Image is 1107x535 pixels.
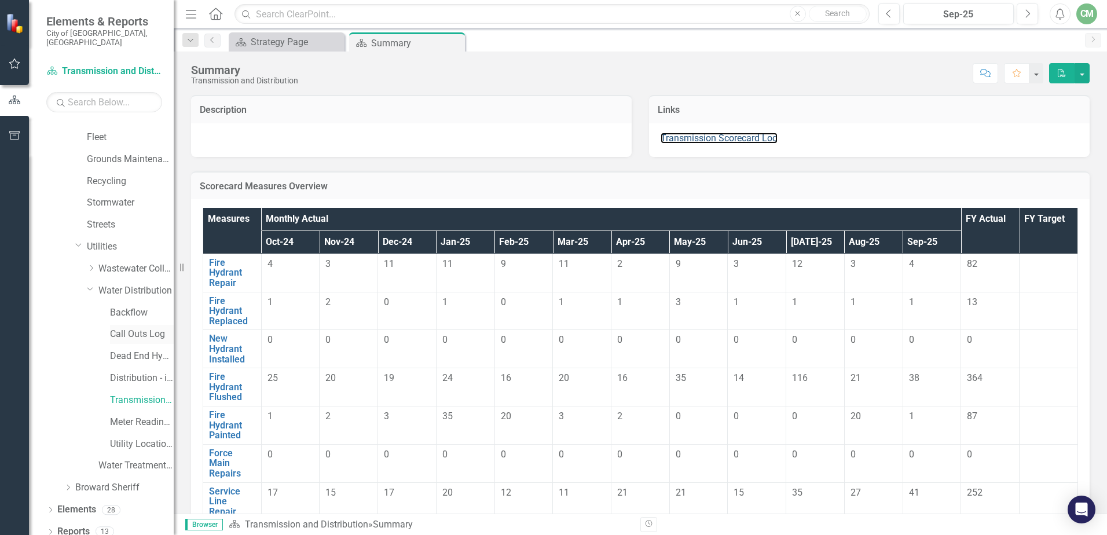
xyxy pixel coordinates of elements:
[909,449,914,460] span: 0
[676,258,681,269] span: 9
[734,487,744,498] span: 15
[384,487,394,498] span: 17
[559,258,569,269] span: 11
[185,519,223,530] span: Browser
[87,196,174,210] a: Stormwater
[110,394,174,407] a: Transmission and Distribution
[442,449,448,460] span: 0
[325,487,336,498] span: 15
[792,487,802,498] span: 35
[909,372,919,383] span: 38
[46,92,162,112] input: Search Below...
[46,28,162,47] small: City of [GEOGRAPHIC_DATA], [GEOGRAPHIC_DATA]
[325,334,331,345] span: 0
[851,449,856,460] span: 0
[102,505,120,515] div: 28
[617,258,622,269] span: 2
[98,262,174,276] a: Wastewater Collection
[87,175,174,188] a: Recycling
[267,296,273,307] span: 1
[232,35,342,49] a: Strategy Page
[325,411,331,422] span: 2
[267,487,278,498] span: 17
[792,258,802,269] span: 12
[87,153,174,166] a: Grounds Maintenance
[229,518,632,532] div: »
[967,296,977,307] span: 13
[75,481,174,494] a: Broward Sheriff
[909,296,914,307] span: 1
[245,519,368,530] a: Transmission and Distribution
[442,372,453,383] span: 24
[267,411,273,422] span: 1
[1076,3,1097,24] button: CM
[209,448,255,479] a: Force Main Repairs
[98,284,174,298] a: Water Distribution
[851,487,861,498] span: 27
[967,411,977,422] span: 87
[792,296,797,307] span: 1
[501,411,511,422] span: 20
[371,36,462,50] div: Summary
[676,411,681,422] span: 0
[676,449,681,460] span: 0
[501,334,506,345] span: 0
[98,459,174,472] a: Water Treatment Plant
[734,372,744,383] span: 14
[384,372,394,383] span: 19
[559,372,569,383] span: 20
[442,296,448,307] span: 1
[384,411,389,422] span: 3
[209,486,255,517] a: Service Line Repair
[851,296,856,307] span: 1
[200,181,1081,192] h3: Scorecard Measures Overview
[967,372,983,383] span: 364
[909,258,914,269] span: 4
[325,296,331,307] span: 2
[676,487,686,498] span: 21
[809,6,867,22] button: Search
[373,519,413,530] div: Summary
[734,411,739,422] span: 0
[617,411,622,422] span: 2
[110,416,174,429] a: Meter Reading ([PERSON_NAME])
[110,328,174,341] a: Call Outs Log
[851,334,856,345] span: 0
[734,258,739,269] span: 3
[658,105,1081,115] h3: Links
[967,449,972,460] span: 0
[851,411,861,422] span: 20
[267,372,278,383] span: 25
[559,411,564,422] span: 3
[267,449,273,460] span: 0
[661,133,778,144] a: Transmission Scorecard Log
[384,258,394,269] span: 11
[442,258,453,269] span: 11
[792,411,797,422] span: 0
[851,258,856,269] span: 3
[325,449,331,460] span: 0
[87,240,174,254] a: Utilities
[501,258,506,269] span: 9
[87,131,174,144] a: Fleet
[559,487,569,498] span: 11
[442,334,448,345] span: 0
[251,35,342,49] div: Strategy Page
[909,487,919,498] span: 41
[267,334,273,345] span: 0
[559,334,564,345] span: 0
[617,449,622,460] span: 0
[46,65,162,78] a: Transmission and Distribution
[792,449,797,460] span: 0
[5,13,27,34] img: ClearPoint Strategy
[909,411,914,422] span: 1
[617,296,622,307] span: 1
[967,258,977,269] span: 82
[967,334,972,345] span: 0
[907,8,1010,21] div: Sep-25
[501,296,506,307] span: 0
[676,334,681,345] span: 0
[734,296,739,307] span: 1
[851,372,861,383] span: 21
